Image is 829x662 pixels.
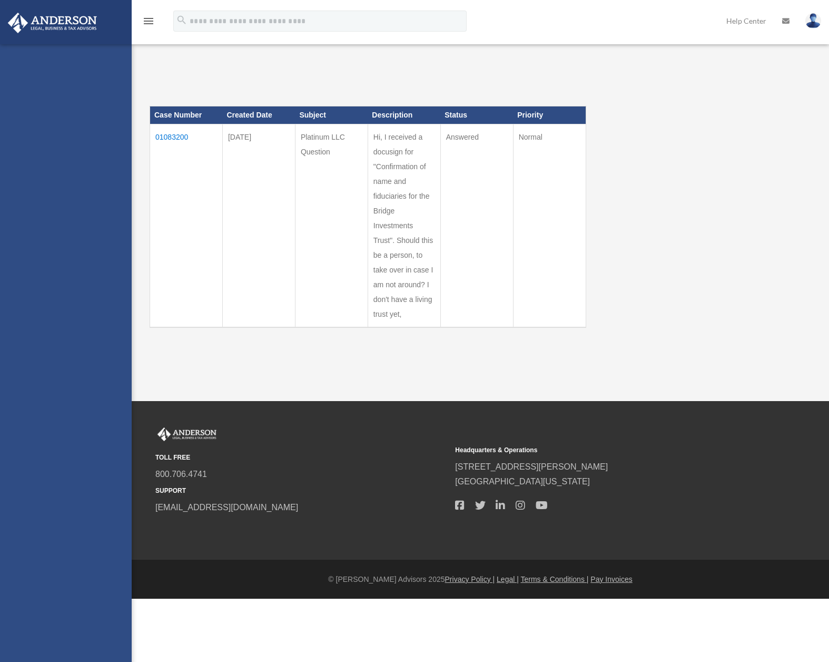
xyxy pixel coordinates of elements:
td: [DATE] [222,124,295,328]
td: Normal [513,124,586,328]
th: Status [440,106,513,124]
td: Answered [440,124,513,328]
th: Subject [295,106,368,124]
td: 01083200 [150,124,223,328]
img: Anderson Advisors Platinum Portal [155,427,219,441]
a: Pay Invoices [590,575,632,583]
th: Created Date [222,106,295,124]
th: Case Number [150,106,223,124]
img: User Pic [805,13,821,28]
a: [GEOGRAPHIC_DATA][US_STATE] [455,477,590,486]
a: Terms & Conditions | [521,575,589,583]
td: Platinum LLC Question [295,124,368,328]
i: menu [142,15,155,27]
a: Legal | [497,575,519,583]
a: Privacy Policy | [445,575,495,583]
a: [EMAIL_ADDRESS][DOMAIN_NAME] [155,503,298,512]
small: SUPPORT [155,485,448,497]
img: Anderson Advisors Platinum Portal [5,13,100,33]
a: menu [142,18,155,27]
td: Hi, I received a docusign for "Confirmation of name and fiduciaries for the Bridge Investments Tr... [368,124,440,328]
i: search [176,14,187,26]
small: Headquarters & Operations [455,445,747,456]
small: TOLL FREE [155,452,448,463]
a: [STREET_ADDRESS][PERSON_NAME] [455,462,608,471]
th: Priority [513,106,586,124]
th: Description [368,106,440,124]
a: 800.706.4741 [155,470,207,479]
div: © [PERSON_NAME] Advisors 2025 [132,573,829,586]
